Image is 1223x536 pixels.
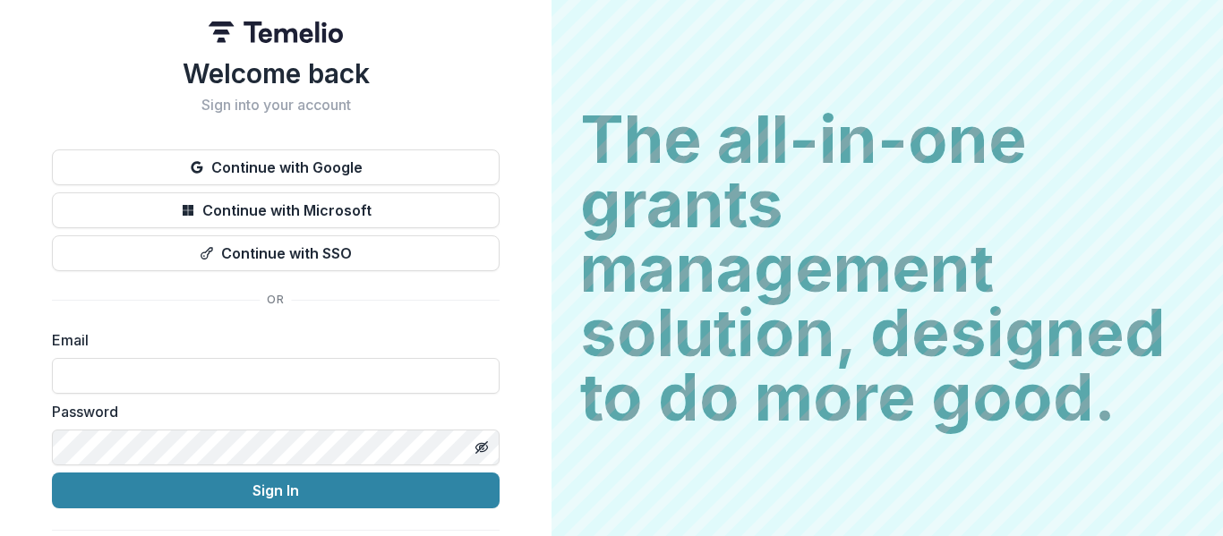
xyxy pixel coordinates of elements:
label: Password [52,401,489,422]
button: Continue with SSO [52,235,500,271]
img: Temelio [209,21,343,43]
h1: Welcome back [52,57,500,89]
button: Toggle password visibility [467,433,496,462]
button: Continue with Microsoft [52,192,500,228]
button: Sign In [52,472,500,508]
label: Email [52,329,489,351]
button: Continue with Google [52,149,500,185]
h2: Sign into your account [52,97,500,114]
